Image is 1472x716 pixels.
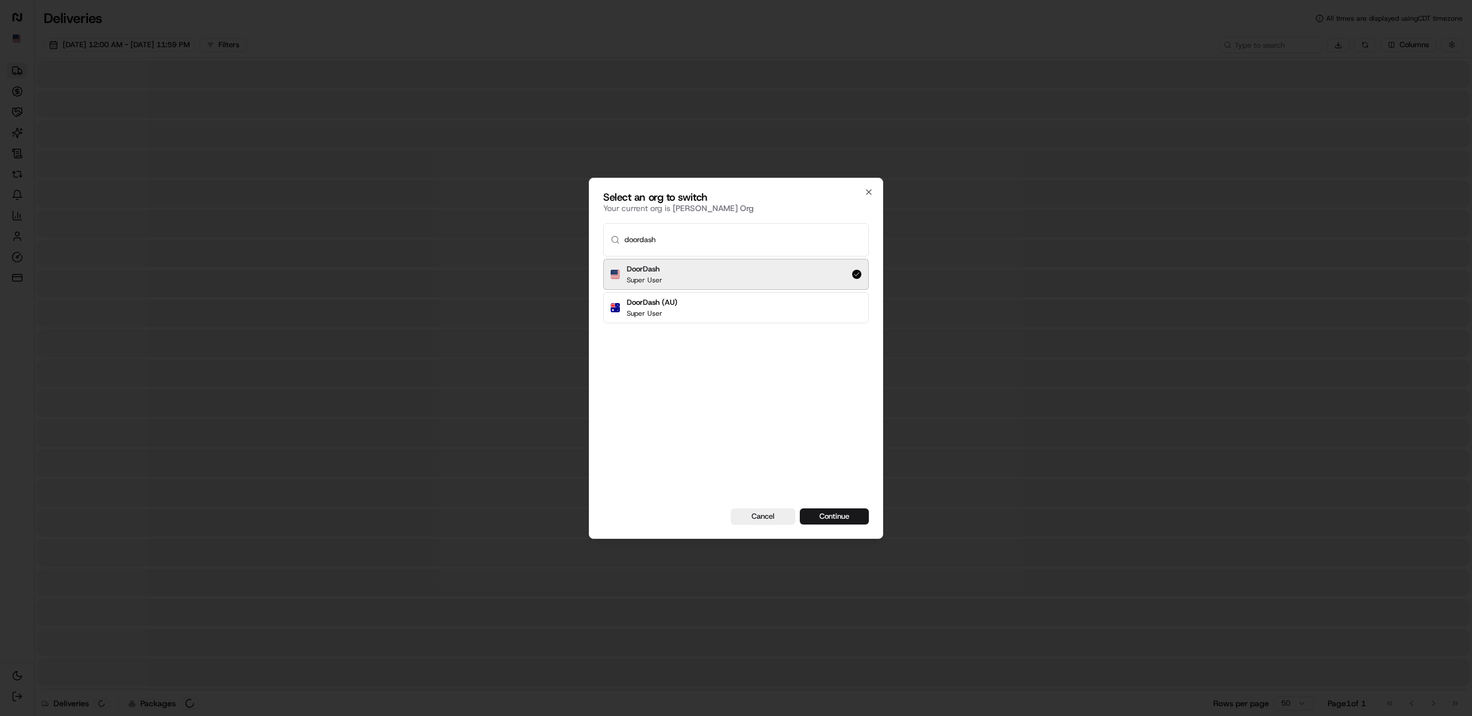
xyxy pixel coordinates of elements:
[611,303,620,312] img: Flag of au
[627,309,677,318] p: Super User
[731,508,795,524] button: Cancel
[611,270,620,279] img: Flag of us
[603,256,869,326] div: Suggestions
[603,192,869,202] h2: Select an org to switch
[627,275,662,285] p: Super User
[624,224,861,256] input: Type to search...
[627,297,677,308] h2: DoorDash (AU)
[603,202,869,214] p: Your current org is
[800,508,869,524] button: Continue
[627,264,662,274] h2: DoorDash
[673,203,754,213] span: [PERSON_NAME] Org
